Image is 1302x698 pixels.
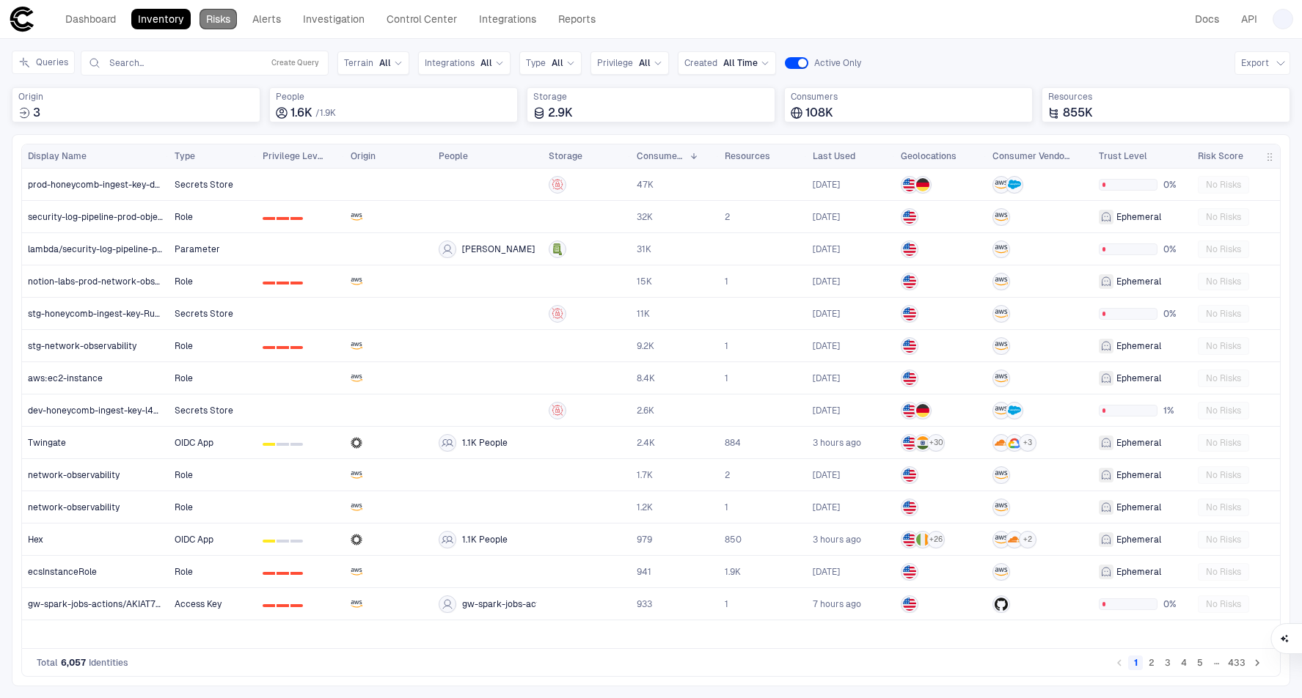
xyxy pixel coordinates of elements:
[1206,502,1241,513] span: No Risks
[175,276,193,287] span: Role
[637,243,651,255] span: 31K
[813,179,840,191] span: [DATE]
[263,346,275,349] div: 0
[637,372,655,384] span: 8.4K
[995,178,1008,191] div: AWS
[813,437,861,449] div: 03/09/2025 17:50:08
[200,9,237,29] a: Risks
[549,150,582,162] span: Storage
[1193,655,1207,670] button: Go to page 5
[784,87,1033,122] div: Total consumers using identities
[28,372,103,384] span: aws:ec2-instance
[175,599,222,609] span: Access Key
[246,9,288,29] a: Alerts
[903,210,916,224] img: US
[723,57,758,69] span: All Time
[995,565,1008,578] div: AWS
[1116,502,1161,513] span: Ephemeral
[813,469,840,481] span: [DATE]
[290,217,303,220] div: 2
[28,308,164,320] span: stg-honeycomb-ingest-key-RuMJCq
[89,657,128,669] span: Identities
[903,436,916,449] img: US
[903,469,916,482] img: US
[813,308,840,320] span: [DATE]
[1206,534,1241,545] span: No Risks
[903,372,916,385] img: US
[995,598,1008,611] div: GitHub
[813,405,840,416] span: [DATE]
[637,340,654,352] span: 9.2K
[725,150,770,162] span: Resources
[277,282,289,284] div: 1
[903,275,916,288] img: US
[1235,51,1290,75] button: Export
[916,436,929,449] img: IN
[526,57,546,69] span: Type
[916,533,929,546] img: IE
[480,57,492,69] span: All
[1163,308,1186,320] span: 0%
[995,469,1008,482] div: AWS
[175,438,213,448] span: OIDC App
[12,51,81,74] div: Expand queries side panel
[725,469,730,481] span: 2
[175,470,193,480] span: Role
[1163,243,1186,255] span: 0%
[290,572,303,575] div: 2
[813,502,840,513] div: 28/07/2025 17:02:39
[1008,533,1021,546] div: Cloudflare
[1116,437,1161,449] span: Ephemeral
[814,57,861,69] span: Active Only
[28,405,164,416] span: dev-honeycomb-ingest-key-l4RL9f
[1116,276,1161,287] span: Ephemeral
[1111,654,1265,672] nav: pagination navigation
[462,534,508,545] span: 1.1K People
[175,212,193,222] span: Role
[1198,150,1243,162] span: Risk Score
[175,180,233,190] span: Secrets Store
[813,243,840,255] div: 01/09/2025 23:01:45
[1008,436,1021,449] div: Google Cloud
[28,566,97,578] span: ecsInstanceRole
[1116,469,1161,481] span: Ephemeral
[12,87,260,122] div: Total sources where identities were created
[995,307,1008,320] div: AWS
[1116,566,1161,578] span: Ephemeral
[1008,404,1021,417] div: Salesforce
[175,341,193,351] span: Role
[597,57,633,69] span: Privilege
[59,9,122,29] a: Dashboard
[813,534,861,545] span: 3 hours ago
[903,565,916,578] img: US
[28,502,120,513] span: network-observability
[813,598,861,610] span: 7 hours ago
[28,534,43,545] span: Hex
[277,217,289,220] div: 1
[725,372,728,384] span: 1
[33,106,40,120] span: 3
[1116,372,1161,384] span: Ephemeral
[903,243,916,256] img: US
[1206,308,1241,320] span: No Risks
[296,9,371,29] a: Investigation
[637,534,652,545] span: 979
[916,404,929,417] img: DE
[1206,276,1241,287] span: No Risks
[805,106,833,120] span: 108K
[995,243,1008,256] div: AWS
[263,604,275,607] div: 0
[1023,534,1032,545] span: + 2
[175,502,193,513] span: Role
[18,91,254,103] span: Origin
[462,437,508,449] span: 1.1K People
[725,276,728,287] span: 1
[929,534,943,545] span: + 26
[1163,598,1186,610] span: 0%
[28,469,120,481] span: network-observability
[813,276,840,287] div: 18/08/2025 23:02:50
[290,282,303,284] div: 2
[813,566,840,578] div: 01/09/2025 22:59:08
[1177,655,1191,670] button: Go to page 4
[344,57,373,69] span: Terrain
